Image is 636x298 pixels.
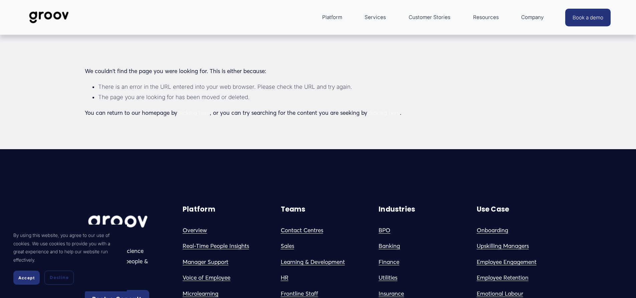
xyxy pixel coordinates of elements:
span: Accept [18,275,35,280]
a: Manager Support [183,257,228,267]
a: Utilities [379,273,397,283]
span: Decline [50,275,68,281]
section: Cookie banner [7,225,127,291]
strong: Use Case [477,205,509,214]
strong: Teams [281,205,305,214]
span: Resources [473,13,499,22]
a: Upskilling Managers [477,241,529,251]
span: Platform [322,13,342,22]
strong: Industries [379,205,415,214]
a: Banking [379,241,400,251]
button: Accept [13,271,40,285]
p: By using this website, you agree to our use of cookies. We use cookies to provide you with a grea... [13,231,120,264]
a: Onboarding [477,225,508,236]
button: Decline [44,271,74,285]
a: Sales [281,241,294,251]
img: Groov | Workplace Science Platform | Unlock Performance | Drive Results [25,6,72,28]
a: Finance [379,257,399,267]
li: The page you are looking for has been moved or deleted. [98,92,552,102]
a: Real-Time People Insights [183,241,249,251]
a: Employee Retention [477,273,528,283]
a: folder dropdown [518,9,547,25]
strong: Platform [183,205,215,214]
a: BPO [379,225,390,236]
p: We couldn't find the page you were looking for. This is either because: [85,40,552,76]
a: folder dropdown [470,9,502,25]
a: Employee Engagement [477,257,537,267]
a: clicking here [367,109,400,116]
a: Contact Centres [281,225,323,236]
a: Voice of Employee [183,273,230,283]
a: HR [281,273,288,283]
span: Company [521,13,544,22]
a: Services [361,9,389,25]
a: clicking here [177,109,210,116]
a: Book a demo [565,9,611,26]
a: Learning & Development [281,257,345,267]
a: Customer Stories [405,9,454,25]
p: You can return to our homepage by , or you can try searching for the content you are seeking by . [85,108,552,118]
a: folder dropdown [319,9,346,25]
li: There is an error in the URL entered into your web browser. Please check the URL and try again. [98,82,552,92]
